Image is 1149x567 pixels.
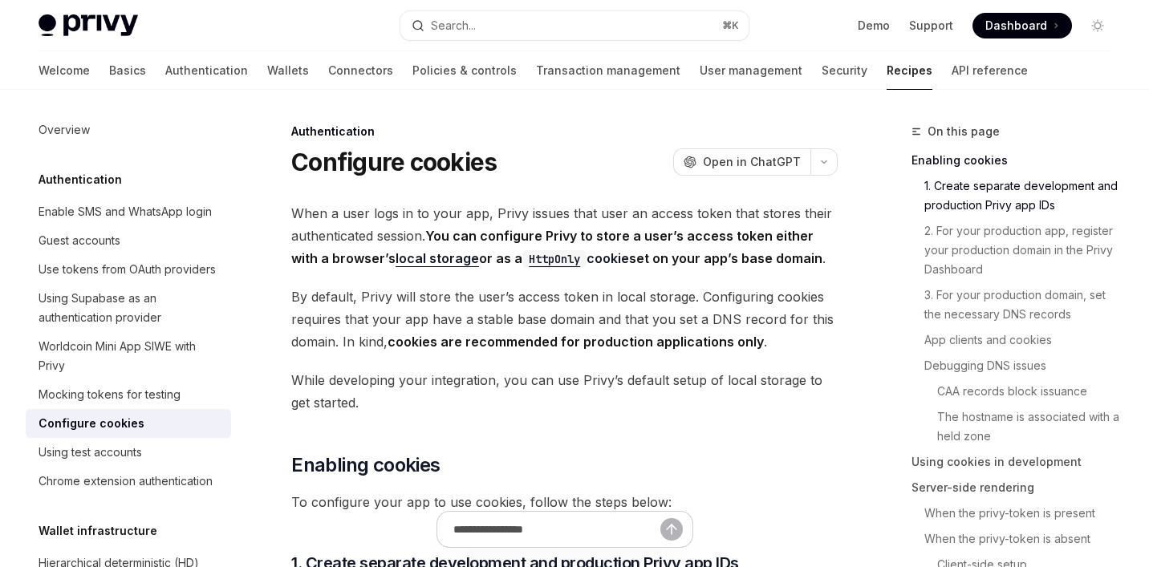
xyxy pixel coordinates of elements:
a: HttpOnlycookie [522,250,629,266]
a: Configure cookies [26,409,231,438]
a: Wallets [267,51,309,90]
a: API reference [952,51,1028,90]
h5: Authentication [39,170,122,189]
div: Enable SMS and WhatsApp login [39,202,212,221]
a: Authentication [165,51,248,90]
a: Mocking tokens for testing [26,380,231,409]
span: While developing your integration, you can use Privy’s default setup of local storage to get star... [291,369,838,414]
a: Guest accounts [26,226,231,255]
a: User management [700,51,802,90]
button: Toggle dark mode [1085,13,1110,38]
a: Using Supabase as an authentication provider [26,284,231,332]
button: Send message [660,518,683,541]
a: Recipes [887,51,932,90]
a: Welcome [39,51,90,90]
a: Connectors [328,51,393,90]
a: Using test accounts [26,438,231,467]
a: 3. For your production domain, set the necessary DNS records [911,282,1123,327]
a: Worldcoin Mini App SIWE with Privy [26,332,231,380]
div: Using test accounts [39,443,142,462]
code: HttpOnly [522,250,587,268]
a: Overview [26,115,231,144]
span: To configure your app to use cookies, follow the steps below: [291,491,838,513]
a: Demo [858,18,890,34]
div: Use tokens from OAuth providers [39,260,216,279]
div: Using Supabase as an authentication provider [39,289,221,327]
div: Mocking tokens for testing [39,385,181,404]
input: Ask a question... [453,512,660,547]
span: By default, Privy will store the user’s access token in local storage. Configuring cookies requir... [291,286,838,353]
img: light logo [39,14,138,37]
div: Guest accounts [39,231,120,250]
button: Open in ChatGPT [673,148,810,176]
a: When the privy-token is present [911,500,1123,526]
span: On this page [928,122,1000,141]
div: Search... [431,16,476,35]
a: Enabling cookies [911,148,1123,173]
button: Open search [400,11,749,40]
a: Security [822,51,867,90]
strong: You can configure Privy to store a user’s access token either with a browser’s or as a set on you... [291,228,822,267]
h1: Configure cookies [291,148,497,176]
a: CAA records block issuance [911,379,1123,404]
a: Enable SMS and WhatsApp login [26,197,231,226]
a: Using cookies in development [911,449,1123,475]
a: local storage [396,250,479,267]
div: Chrome extension authentication [39,472,213,491]
span: Enabling cookies [291,452,440,478]
div: Authentication [291,124,838,140]
div: Configure cookies [39,414,144,433]
a: Use tokens from OAuth providers [26,255,231,284]
a: Transaction management [536,51,680,90]
span: When a user logs in to your app, Privy issues that user an access token that stores their authent... [291,202,838,269]
strong: cookies are recommended for production applications only [388,334,764,350]
a: The hostname is associated with a held zone [911,404,1123,449]
span: Open in ChatGPT [703,154,801,170]
a: Support [909,18,953,34]
div: Overview [39,120,90,140]
a: When the privy-token is absent [911,526,1123,552]
a: Chrome extension authentication [26,467,231,496]
a: Basics [109,51,146,90]
a: 2. For your production app, register your production domain in the Privy Dashboard [911,218,1123,282]
h5: Wallet infrastructure [39,521,157,541]
a: Server-side rendering [911,475,1123,500]
a: App clients and cookies [911,327,1123,353]
span: Dashboard [985,18,1047,34]
a: 1. Create separate development and production Privy app IDs [911,173,1123,218]
a: Policies & controls [412,51,517,90]
span: ⌘ K [722,19,739,32]
a: Dashboard [972,13,1072,38]
a: Debugging DNS issues [911,353,1123,379]
div: Worldcoin Mini App SIWE with Privy [39,337,221,375]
